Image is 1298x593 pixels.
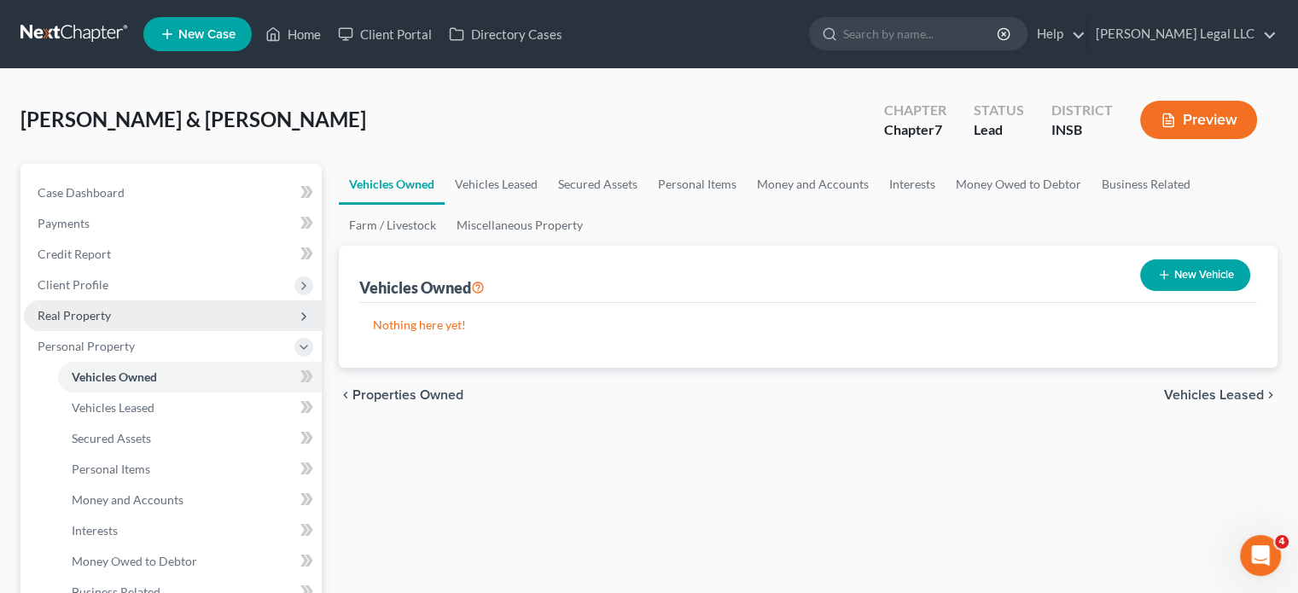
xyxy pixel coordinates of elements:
[38,339,135,353] span: Personal Property
[339,205,446,246] a: Farm / Livestock
[1264,388,1278,402] i: chevron_right
[843,18,999,49] input: Search by name...
[339,164,445,205] a: Vehicles Owned
[58,454,322,485] a: Personal Items
[1164,388,1264,402] span: Vehicles Leased
[1140,101,1257,139] button: Preview
[747,164,879,205] a: Money and Accounts
[24,239,322,270] a: Credit Report
[339,388,352,402] i: chevron_left
[974,101,1024,120] div: Status
[72,462,150,476] span: Personal Items
[58,392,322,423] a: Vehicles Leased
[58,515,322,546] a: Interests
[38,185,125,200] span: Case Dashboard
[72,554,197,568] span: Money Owed to Debtor
[24,177,322,208] a: Case Dashboard
[72,369,157,384] span: Vehicles Owned
[72,431,151,445] span: Secured Assets
[440,19,571,49] a: Directory Cases
[1091,164,1201,205] a: Business Related
[257,19,329,49] a: Home
[38,216,90,230] span: Payments
[1275,535,1289,549] span: 4
[1051,120,1113,140] div: INSB
[72,492,183,507] span: Money and Accounts
[884,101,946,120] div: Chapter
[352,388,463,402] span: Properties Owned
[1051,101,1113,120] div: District
[359,277,485,298] div: Vehicles Owned
[58,546,322,577] a: Money Owed to Debtor
[58,485,322,515] a: Money and Accounts
[879,164,946,205] a: Interests
[1140,259,1250,291] button: New Vehicle
[1240,535,1281,576] iframe: Intercom live chat
[58,362,322,392] a: Vehicles Owned
[445,164,548,205] a: Vehicles Leased
[72,523,118,538] span: Interests
[548,164,648,205] a: Secured Assets
[1028,19,1086,49] a: Help
[339,388,463,402] button: chevron_left Properties Owned
[446,205,593,246] a: Miscellaneous Property
[58,423,322,454] a: Secured Assets
[20,107,366,131] span: [PERSON_NAME] & [PERSON_NAME]
[38,308,111,323] span: Real Property
[72,400,154,415] span: Vehicles Leased
[38,247,111,261] span: Credit Report
[934,121,942,137] span: 7
[884,120,946,140] div: Chapter
[1087,19,1277,49] a: [PERSON_NAME] Legal LLC
[946,164,1091,205] a: Money Owed to Debtor
[24,208,322,239] a: Payments
[329,19,440,49] a: Client Portal
[1164,388,1278,402] button: Vehicles Leased chevron_right
[648,164,747,205] a: Personal Items
[38,277,108,292] span: Client Profile
[178,28,236,41] span: New Case
[974,120,1024,140] div: Lead
[373,317,1243,334] p: Nothing here yet!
